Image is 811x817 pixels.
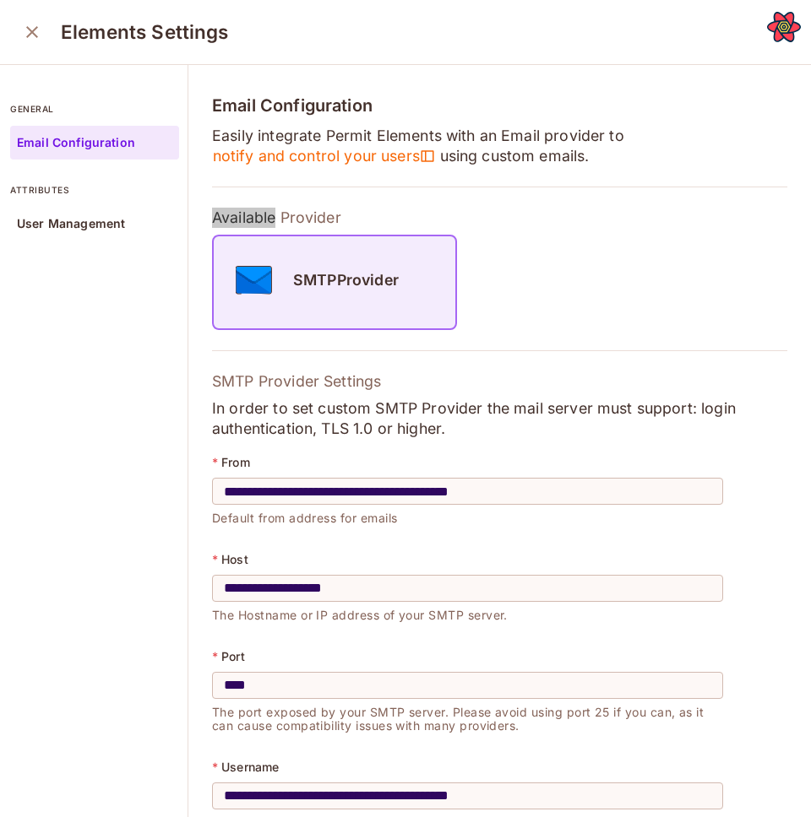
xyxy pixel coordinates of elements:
[17,136,135,149] p: Email Configuration
[61,20,229,44] h3: Elements Settings
[212,126,787,166] p: Easily integrate Permit Elements with an Email provider to using custom emails.
[221,650,245,663] p: Port
[212,95,787,116] h4: Email Configuration
[212,505,723,525] p: Default from address for emails
[767,10,801,44] button: Open React Query Devtools
[293,272,399,289] h5: SMTPProvider
[221,456,250,469] p: From
[212,371,787,392] p: SMTP Provider Settings
[15,15,49,49] button: close
[212,146,435,166] span: notify and control your users
[10,183,179,197] p: attributes
[221,760,279,774] p: Username
[212,208,787,228] p: Available Provider
[221,553,248,566] p: Host
[17,217,125,230] p: User Management
[212,398,787,439] p: In order to set custom SMTP Provider the mail server must support: login authentication, TLS 1.0 ...
[212,602,723,622] p: The Hostname or IP address of your SMTP server.
[212,699,723,733] p: The port exposed by your SMTP server. Please avoid using port 25 if you can, as it can cause comp...
[10,102,179,116] p: general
